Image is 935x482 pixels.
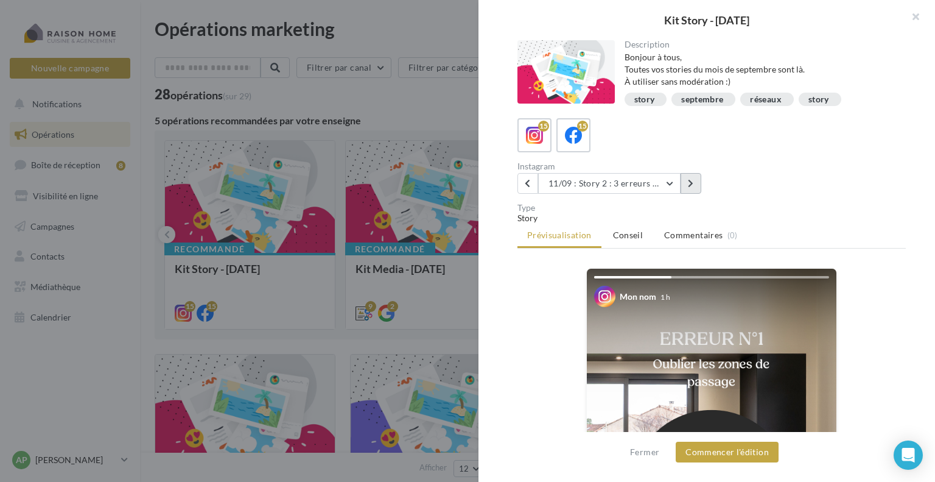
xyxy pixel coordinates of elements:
button: Commencer l'édition [676,442,779,463]
div: Instagram [517,162,707,171]
div: Open Intercom Messenger [894,441,923,470]
span: Conseil [613,230,643,240]
div: Bonjour à tous, Toutes vos stories du mois de septembre sont là. À utiliser sans modération :) [625,51,897,88]
div: Kit Story - [DATE] [498,15,916,26]
div: Story [517,212,906,224]
div: 1 h [660,292,670,302]
div: story [634,95,655,104]
div: Mon nom [620,291,656,303]
button: 11/09 : Story 2 : 3 erreurs à éviter quand on conçoit une cuisine [538,173,681,194]
button: Fermer [625,445,664,459]
div: Type [517,204,906,212]
div: 15 [577,121,588,132]
div: 15 [538,121,549,132]
div: Description [625,40,897,49]
div: réseaux [750,95,781,104]
span: (0) [727,230,738,240]
div: septembre [681,95,723,104]
div: story [808,95,829,104]
span: Commentaires [664,229,723,241]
